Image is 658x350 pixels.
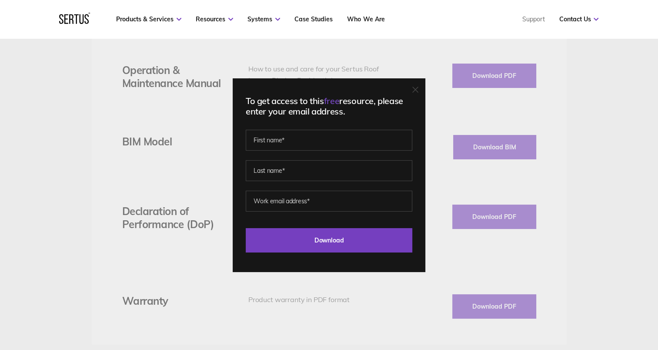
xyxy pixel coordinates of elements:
[347,15,384,23] a: Who We Are
[246,191,412,212] input: Work email address*
[501,249,658,350] iframe: Chat Widget
[324,95,339,106] span: free
[559,15,598,23] a: Contact Us
[246,96,412,117] div: To get access to this resource, please enter your email address.
[196,15,233,23] a: Resources
[116,15,181,23] a: Products & Services
[247,15,280,23] a: Systems
[522,15,544,23] a: Support
[246,130,412,151] input: First name*
[246,228,412,252] input: Download
[294,15,333,23] a: Case Studies
[246,160,412,181] input: Last name*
